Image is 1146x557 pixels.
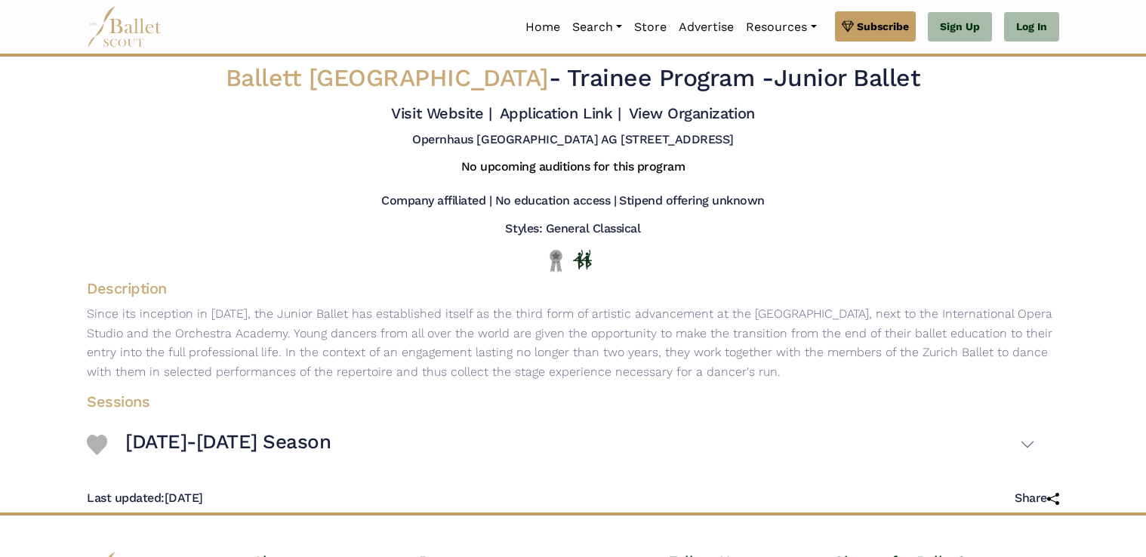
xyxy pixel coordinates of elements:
[381,193,491,209] h5: Company affiliated |
[628,11,673,43] a: Store
[857,18,909,35] span: Subscribe
[87,435,107,455] img: Heart
[505,221,640,237] h5: Styles: General Classical
[928,12,992,42] a: Sign Up
[75,392,1047,411] h4: Sessions
[75,304,1071,381] p: Since its inception in [DATE], the Junior Ballet has established itself as the third form of arti...
[740,11,822,43] a: Resources
[170,63,976,94] h2: - Junior Ballet
[1004,12,1059,42] a: Log In
[125,423,1035,467] button: [DATE]-[DATE] Season
[75,278,1071,298] h4: Description
[842,18,854,35] img: gem.svg
[391,104,491,122] a: Visit Website |
[125,429,331,455] h3: [DATE]-[DATE] Season
[412,132,733,148] h5: Opernhaus [GEOGRAPHIC_DATA] AG [STREET_ADDRESS]
[226,63,549,92] span: Ballett [GEOGRAPHIC_DATA]
[500,104,621,122] a: Application Link |
[629,104,755,122] a: View Organization
[566,11,628,43] a: Search
[461,159,685,175] h5: No upcoming auditions for this program
[495,193,617,209] h5: No education access |
[547,249,565,272] img: Local
[567,63,774,92] span: Trainee Program -
[1015,491,1059,506] h5: Share
[835,11,916,42] a: Subscribe
[519,11,566,43] a: Home
[87,491,203,506] h5: [DATE]
[619,193,764,209] h5: Stipend offering unknown
[87,491,165,505] span: Last updated:
[573,250,592,269] img: In Person
[673,11,740,43] a: Advertise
